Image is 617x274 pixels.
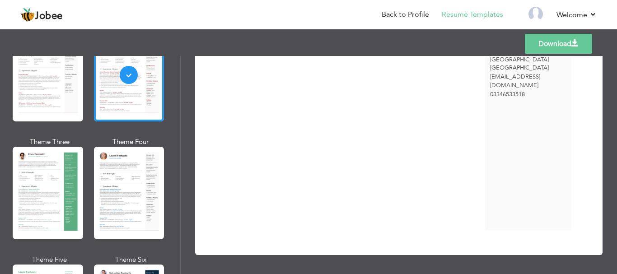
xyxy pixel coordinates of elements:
div: Theme Four [96,137,166,147]
a: Jobee [20,8,63,22]
div: [GEOGRAPHIC_DATA] [485,47,571,72]
div: Theme Three [14,137,85,147]
span: [GEOGRAPHIC_DATA] [490,64,549,72]
span: [EMAIL_ADDRESS][DOMAIN_NAME] [490,73,540,89]
a: Resume Templates [442,9,503,20]
a: Welcome [556,9,597,20]
a: Download [525,34,592,54]
a: Back to Profile [382,9,429,20]
img: jobee.io [20,8,35,22]
span: Jobee [35,11,63,21]
div: Theme Five [14,255,85,265]
div: Theme Six [96,255,166,265]
span: 03346533518 [490,90,525,98]
img: Profile Img [528,7,543,21]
